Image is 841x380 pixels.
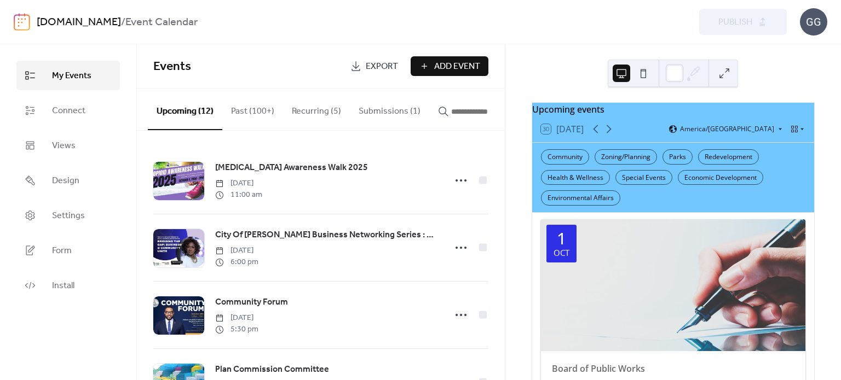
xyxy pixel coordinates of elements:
a: Plan Commission Committee [215,363,329,377]
img: logo [14,13,30,31]
div: GG [800,8,827,36]
button: Add Event [411,56,488,76]
div: Board of Public Works [541,362,805,375]
span: Views [52,139,76,153]
button: Upcoming (12) [148,89,222,130]
span: My Events [52,69,91,83]
span: 11:00 am [215,189,262,201]
span: 5:30 pm [215,324,258,335]
span: Install [52,279,74,293]
span: [DATE] [215,312,258,324]
span: Events [153,55,191,79]
b: / [121,12,125,33]
a: Settings [16,201,120,230]
span: Plan Commission Committee [215,363,329,376]
span: Connect [52,104,85,118]
div: Economic Development [678,170,763,185]
a: Install [16,271,120,300]
span: Community Forum [215,296,288,309]
button: Submissions (1) [350,89,429,129]
a: Connect [16,96,120,125]
span: 6:00 pm [215,256,258,268]
a: [DOMAIN_NAME] [37,12,121,33]
div: 1 [557,230,566,247]
a: Community Forum [215,295,288,309]
div: Parks [663,149,693,165]
a: Form [16,236,120,265]
button: Recurring (5) [283,89,350,129]
a: Design [16,166,120,195]
div: Redevelopment [698,149,759,165]
div: Upcoming events [532,103,814,116]
span: Form [52,244,72,258]
a: Views [16,131,120,160]
span: Add Event [434,60,480,73]
span: City Of [PERSON_NAME] Business Networking Series : Bridging the Gap, Business & Community Unite [215,229,439,242]
b: Event Calendar [125,12,198,33]
a: City Of [PERSON_NAME] Business Networking Series : Bridging the Gap, Business & Community Unite [215,228,439,242]
div: Oct [554,249,569,257]
a: [MEDICAL_DATA] Awareness Walk 2025 [215,161,368,175]
div: Special Events [615,170,672,185]
div: Community [541,149,589,165]
span: America/[GEOGRAPHIC_DATA] [680,126,774,132]
span: Export [366,60,398,73]
span: [DATE] [215,245,258,256]
span: Settings [52,209,85,223]
span: [DATE] [215,178,262,189]
button: Past (100+) [222,89,283,129]
span: Design [52,174,79,188]
div: Environmental Affairs [541,190,620,206]
a: My Events [16,61,120,90]
div: Health & Wellness [541,170,610,185]
div: Zoning/Planning [595,149,657,165]
a: Export [342,56,406,76]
